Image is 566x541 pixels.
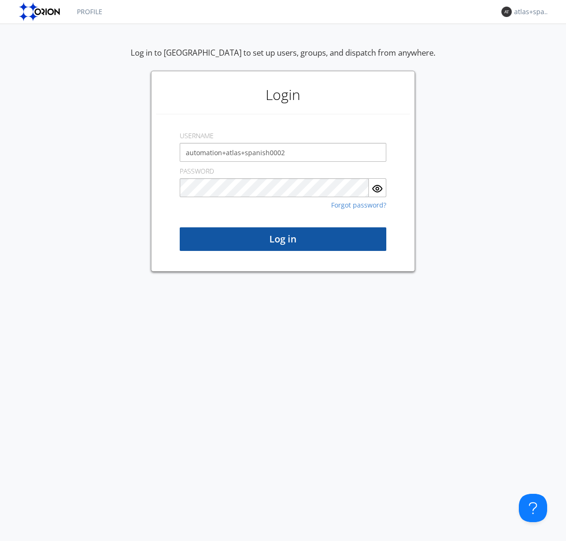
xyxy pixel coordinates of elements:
img: 373638.png [501,7,512,17]
label: PASSWORD [180,166,214,176]
iframe: Toggle Customer Support [519,494,547,522]
label: USERNAME [180,131,214,141]
button: Show Password [369,178,386,197]
button: Log in [180,227,386,251]
img: orion-labs-logo.svg [19,2,63,21]
h1: Login [156,76,410,114]
a: Forgot password? [331,202,386,208]
div: Log in to [GEOGRAPHIC_DATA] to set up users, groups, and dispatch from anywhere. [131,47,435,71]
input: Password [180,178,369,197]
div: atlas+spanish0002 [514,7,549,17]
img: eye.svg [372,183,383,194]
